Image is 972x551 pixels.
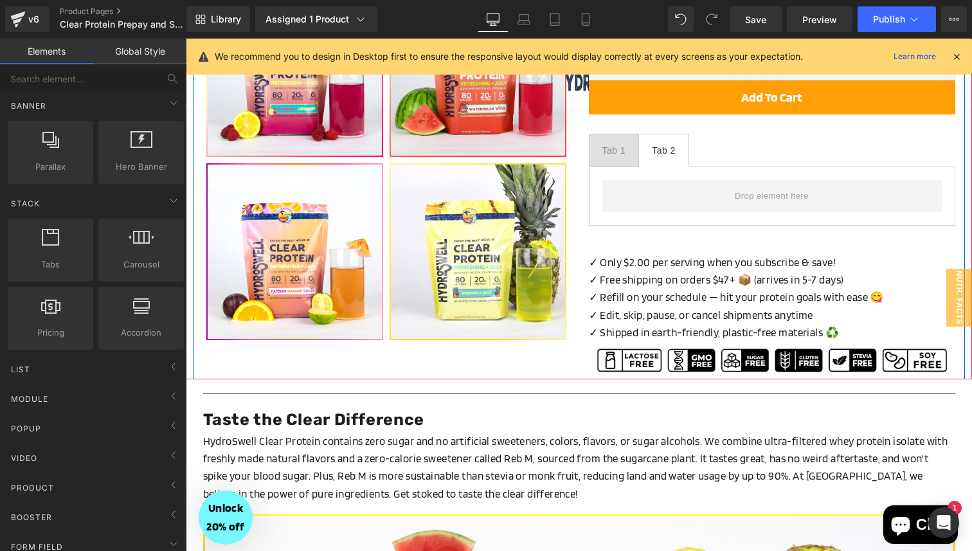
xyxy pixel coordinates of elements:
[102,326,180,339] span: Accordion
[802,13,837,26] span: Preview
[466,105,489,119] div: Tab 2
[12,258,89,271] span: Tabs
[668,6,694,32] button: Undo
[478,6,509,32] a: Desktop
[10,511,53,523] span: Booster
[13,452,67,506] div: Unlock 20% off
[417,105,440,119] div: Tab 1
[873,14,905,24] span: Publish
[5,6,50,32] a: v6
[10,363,32,375] span: List
[21,462,59,494] span: Unlock 20% off
[10,422,42,435] span: Popup
[10,452,39,464] span: Video
[10,197,41,210] span: Stack
[447,15,545,31] span: Seal Subscriptions
[403,285,770,303] p: ✓ Shipped in earth-friendly, plastic-free materials ♻️
[403,217,651,230] span: ✓ Only $2.00 per serving when you subscribe & save!
[10,100,48,112] span: Banner
[403,42,770,75] button: Add To Cart
[888,49,941,64] a: Learn more
[186,6,250,32] a: New Library
[265,13,367,26] div: Assigned 1 Product
[211,14,241,25] span: Library
[539,6,570,32] a: Tablet
[60,6,208,17] a: Product Pages
[858,6,936,32] button: Publish
[928,507,959,538] div: Open Intercom Messenger
[787,6,852,32] a: Preview
[10,482,55,494] span: Product
[403,250,770,267] p: ✓ Refill on your schedule — hit your protein goals with ease 😋
[17,372,239,390] strong: Taste the Clear Difference
[745,13,766,26] span: Save
[509,6,539,32] a: Laptop
[102,160,180,174] span: Hero Banner
[93,39,186,64] a: Global Style
[555,51,616,66] span: Add To Cart
[760,230,786,288] span: Nutr. Facts
[102,258,180,271] span: Carousel
[60,19,183,30] span: Clear Protein Prepay and Save
[10,393,50,405] span: Module
[941,6,967,32] button: More
[403,233,770,250] p: ✓ Free shipping on orders $47+ 📦 (arrives in 5-7 days)
[215,50,803,64] p: We recommend you to design in Desktop first to ensure the responsive layout would display correct...
[17,394,769,464] p: HydroSwell Clear Protein contains zero sugar and no artificial sweeteners, colors, flavors, or su...
[12,160,89,174] span: Parallax
[570,6,601,32] a: Mobile
[26,11,42,28] div: v6
[12,326,89,339] span: Pricing
[699,6,724,32] button: Redo
[694,467,776,509] inbox-online-store-chat: Shopify online store chat
[403,268,770,285] p: ✓ Edit, skip, pause, or cancel shipments anytime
